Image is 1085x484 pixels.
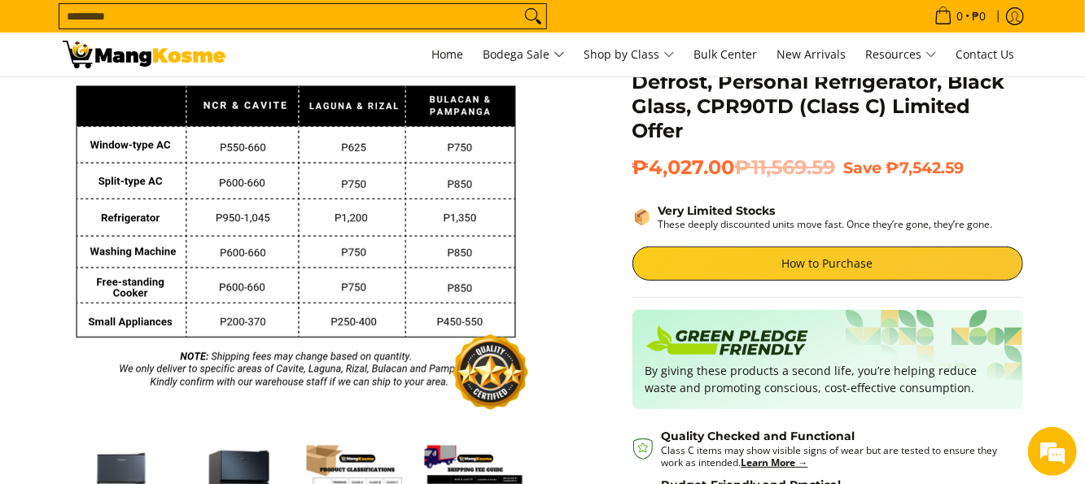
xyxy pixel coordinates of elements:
del: ₱11,569.59 [735,155,836,180]
img: UNTIL SUPPLIES LAST: Condura 2-Door Personal (Class C) l Mang Kosme [63,41,225,68]
span: 0 [955,11,966,22]
span: Save [844,158,882,177]
span: Home [432,46,464,62]
span: Contact Us [956,46,1015,62]
a: Home [424,33,472,76]
span: Bulk Center [694,46,758,62]
p: These deeply discounted units move fast. Once they’re gone, they’re gone. [658,218,993,230]
span: • [930,7,991,25]
a: New Arrivals [769,33,855,76]
p: By giving these products a second life, you’re helping reduce waste and promoting conscious, cost... [645,362,1010,396]
strong: Very Limited Stocks [658,203,776,218]
span: New Arrivals [777,46,847,62]
h1: Condura 3.1 Cu. Ft .Two Door, Manual Defrost, Personal Refrigerator, Black Glass, CPR90TD (Class ... [632,46,1023,143]
span: ₱7,542.59 [886,158,965,177]
div: Minimize live chat window [267,8,306,47]
a: How to Purchase [632,246,1023,281]
span: We're online! [94,141,225,305]
div: Chat with us now [85,91,273,112]
strong: Quality Checked and Functional [662,429,855,443]
span: Bodega Sale [483,45,565,65]
span: Resources [866,45,937,65]
nav: Main Menu [242,33,1023,76]
a: Bulk Center [686,33,766,76]
span: ₱4,027.00 [632,155,836,180]
a: Resources [858,33,945,76]
span: ₱0 [970,11,989,22]
img: Badge sustainability green pledge friendly [645,323,808,362]
a: Bodega Sale [475,33,573,76]
a: Shop by Class [576,33,683,76]
a: Learn More → [742,456,808,469]
a: Contact Us [948,33,1023,76]
button: Search [520,4,546,28]
p: Class C items may show visible signs of wear but are tested to ensure they work as intended. [662,444,1007,469]
textarea: Type your message and hit 'Enter' [8,316,310,373]
span: Shop by Class [584,45,675,65]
